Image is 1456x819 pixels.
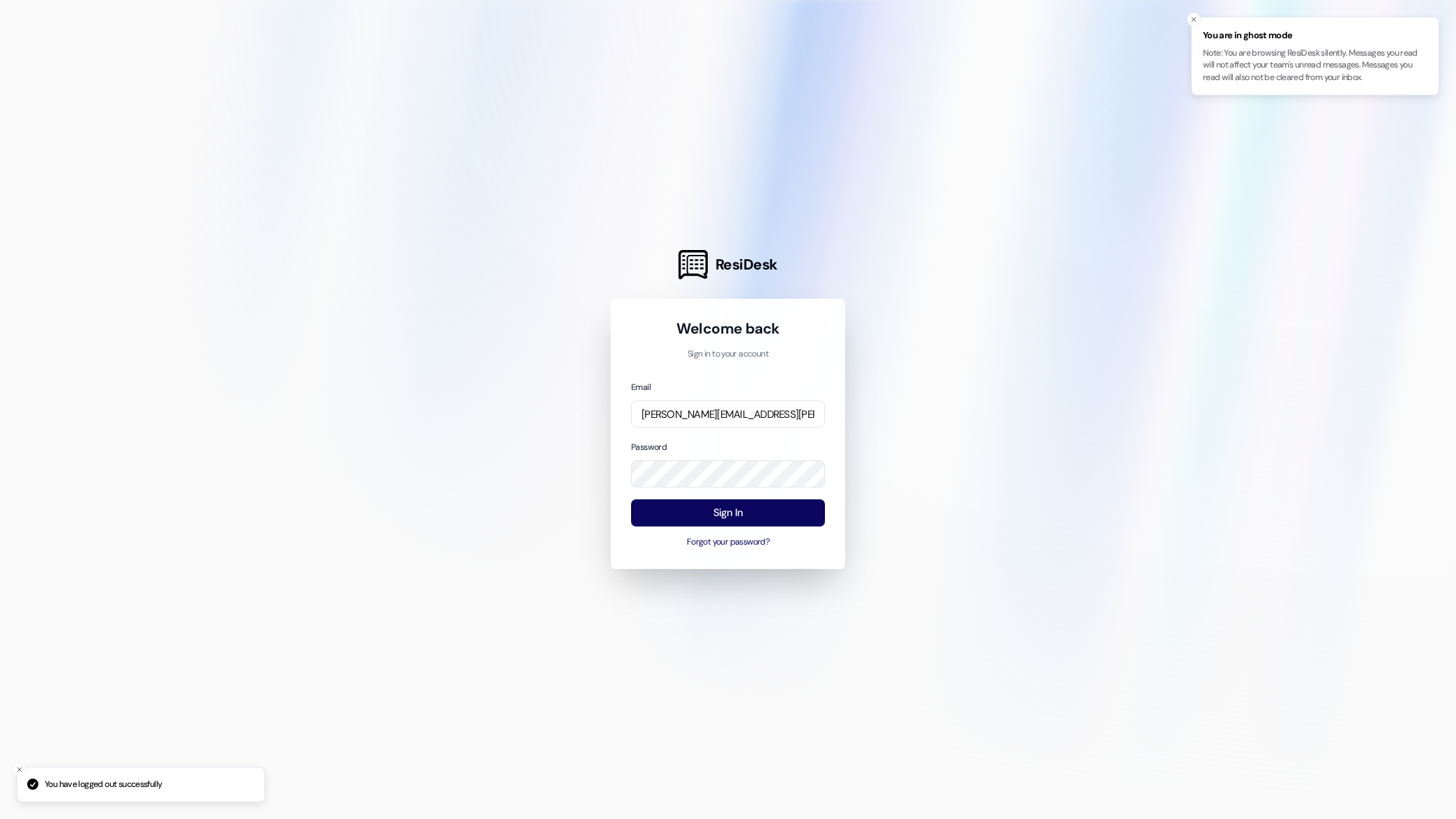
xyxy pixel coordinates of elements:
p: Note: You are browsing ResiDesk silently. Messages you read will not affect your team's unread me... [1203,47,1427,84]
span: You are in ghost mode [1203,29,1427,42]
img: ResiDesk Logo [678,250,708,279]
button: Close toast [13,763,26,777]
p: Sign in to your account [631,348,825,361]
button: Forgot your password? [631,536,825,549]
button: Sign In [631,499,825,526]
h1: Welcome back [631,319,825,338]
p: You have logged out successfully [45,779,162,791]
button: Close toast [1187,13,1201,26]
label: Email [631,382,651,393]
input: name@example.com [631,400,825,428]
label: Password [631,442,667,453]
span: ResiDesk [715,255,778,274]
